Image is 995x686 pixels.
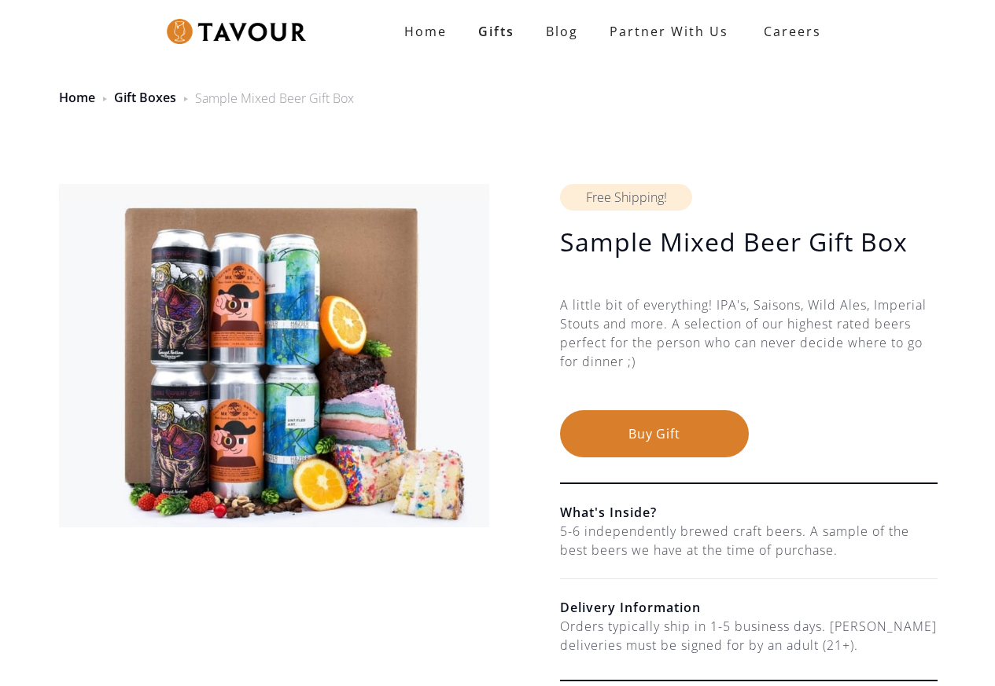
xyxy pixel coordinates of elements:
strong: Home [404,23,447,40]
a: Home [59,89,95,106]
a: partner with us [594,16,744,47]
a: Careers [744,9,833,53]
strong: Careers [764,16,821,47]
div: A little bit of everything! IPA's, Saisons, Wild Ales, Imperial Stouts and more. A selection of o... [560,295,938,410]
div: Orders typically ship in 1-5 business days. [PERSON_NAME] deliveries must be signed for by an adu... [560,617,938,655]
a: Home [389,16,462,47]
h1: Sample Mixed Beer Gift Box [560,226,938,258]
div: Free Shipping! [560,184,692,211]
h6: Delivery Information [560,598,938,617]
a: Blog [530,16,594,47]
a: Gift Boxes [114,89,176,106]
div: 5-6 independently brewed craft beers. A sample of the best beers we have at the time of purchase. [560,522,938,559]
button: Buy Gift [560,410,749,457]
h6: What's Inside? [560,503,938,522]
a: Gifts [462,16,530,47]
div: Sample Mixed Beer Gift Box [195,89,354,108]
